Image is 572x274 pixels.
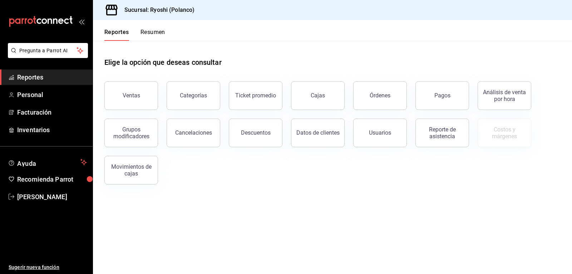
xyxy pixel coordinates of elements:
h1: Elige la opción que deseas consultar [104,57,222,68]
button: Cancelaciones [167,119,220,147]
button: Resumen [140,29,165,41]
div: Cancelaciones [175,129,212,136]
div: Datos de clientes [296,129,340,136]
div: Descuentos [241,129,271,136]
button: Reportes [104,29,129,41]
div: Usuarios [369,129,391,136]
span: Sugerir nueva función [9,264,87,271]
div: navigation tabs [104,29,165,41]
span: Facturación [17,107,87,117]
button: Ticket promedio [229,81,282,110]
button: Usuarios [353,119,407,147]
button: Descuentos [229,119,282,147]
button: Categorías [167,81,220,110]
button: Reporte de asistencia [415,119,469,147]
div: Grupos modificadores [109,126,153,140]
div: Categorías [180,92,207,99]
div: Pagos [434,92,450,99]
a: Cajas [291,81,345,110]
div: Costos y márgenes [482,126,527,140]
button: Pregunta a Parrot AI [8,43,88,58]
span: [PERSON_NAME] [17,192,87,202]
div: Ticket promedio [235,92,276,99]
div: Reporte de asistencia [420,126,464,140]
span: Reportes [17,72,87,82]
button: Contrata inventarios para ver este reporte [478,119,531,147]
button: Movimientos de cajas [104,156,158,184]
button: open_drawer_menu [79,19,84,24]
span: Pregunta a Parrot AI [19,47,77,54]
button: Órdenes [353,81,407,110]
span: Ayuda [17,158,78,167]
button: Grupos modificadores [104,119,158,147]
div: Análisis de venta por hora [482,89,527,102]
button: Datos de clientes [291,119,345,147]
h3: Sucursal: Ryoshi (Polanco) [119,6,194,14]
span: Inventarios [17,125,87,135]
button: Análisis de venta por hora [478,81,531,110]
div: Cajas [311,91,325,100]
span: Recomienda Parrot [17,174,87,184]
button: Pagos [415,81,469,110]
div: Ventas [123,92,140,99]
div: Órdenes [370,92,390,99]
span: Personal [17,90,87,100]
a: Pregunta a Parrot AI [5,52,88,59]
button: Ventas [104,81,158,110]
div: Movimientos de cajas [109,163,153,177]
